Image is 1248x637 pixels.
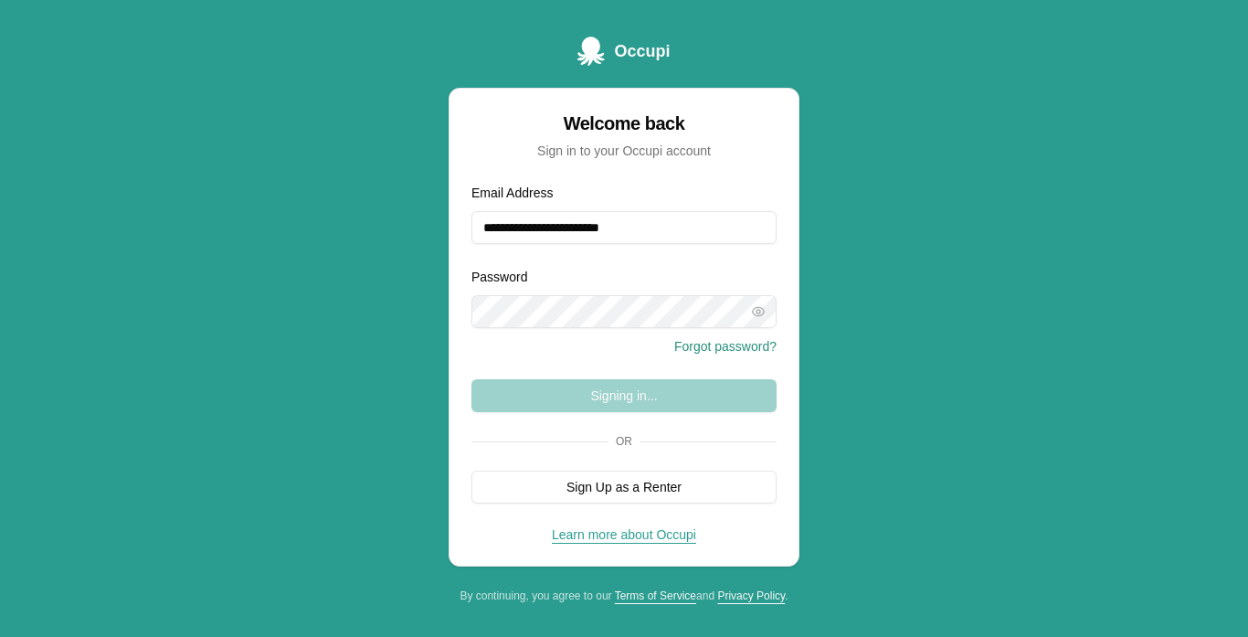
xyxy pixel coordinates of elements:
div: Sign in to your Occupi account [471,142,777,160]
label: Email Address [471,186,553,200]
button: Sign Up as a Renter [471,471,777,504]
a: Occupi [577,37,670,66]
span: Or [608,434,640,449]
a: Terms of Service [615,589,696,602]
a: Privacy Policy [717,589,785,602]
label: Password [471,270,527,284]
div: Welcome back [471,111,777,136]
span: Occupi [614,38,670,64]
a: Learn more about Occupi [552,527,696,542]
div: By continuing, you agree to our and . [449,589,799,603]
button: Forgot password? [674,337,777,356]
